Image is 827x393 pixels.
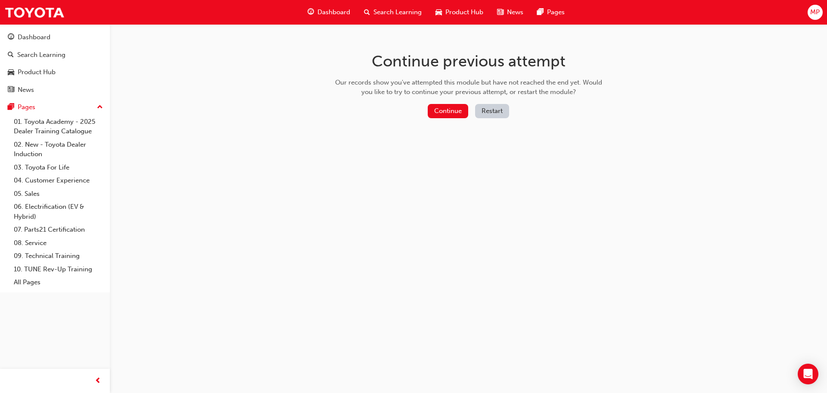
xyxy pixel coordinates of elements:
button: Restart [475,104,509,118]
a: search-iconSearch Learning [357,3,429,21]
span: search-icon [364,7,370,18]
div: Dashboard [18,32,50,42]
a: All Pages [10,276,106,289]
a: 07. Parts21 Certification [10,223,106,236]
div: Open Intercom Messenger [798,364,818,384]
span: Product Hub [445,7,483,17]
a: 03. Toyota For Life [10,161,106,174]
h1: Continue previous attempt [332,52,605,71]
span: car-icon [435,7,442,18]
a: 08. Service [10,236,106,250]
a: 10. TUNE Rev-Up Training [10,263,106,276]
a: Dashboard [3,29,106,45]
span: Pages [547,7,565,17]
a: 02. New - Toyota Dealer Induction [10,138,106,161]
button: MP [808,5,823,20]
a: news-iconNews [490,3,530,21]
span: MP [810,7,820,17]
span: guage-icon [8,34,14,41]
span: pages-icon [537,7,544,18]
img: Trak [4,3,65,22]
span: pages-icon [8,104,14,111]
button: DashboardSearch LearningProduct HubNews [3,28,106,99]
a: Product Hub [3,64,106,80]
a: 09. Technical Training [10,249,106,263]
button: Pages [3,99,106,115]
div: Our records show you've attempted this module but have not reached the end yet. Would you like to... [332,78,605,97]
a: Search Learning [3,47,106,63]
div: Search Learning [17,50,65,60]
span: guage-icon [308,7,314,18]
span: Search Learning [373,7,422,17]
a: car-iconProduct Hub [429,3,490,21]
a: 01. Toyota Academy - 2025 Dealer Training Catalogue [10,115,106,138]
span: up-icon [97,102,103,113]
span: car-icon [8,69,14,76]
span: Dashboard [317,7,350,17]
span: news-icon [8,86,14,94]
div: News [18,85,34,95]
div: Pages [18,102,35,112]
div: Product Hub [18,67,56,77]
a: guage-iconDashboard [301,3,357,21]
span: prev-icon [95,376,101,387]
a: 04. Customer Experience [10,174,106,187]
span: news-icon [497,7,504,18]
a: 05. Sales [10,187,106,201]
span: News [507,7,523,17]
a: News [3,82,106,98]
span: search-icon [8,51,14,59]
button: Continue [428,104,468,118]
a: 06. Electrification (EV & Hybrid) [10,200,106,223]
a: pages-iconPages [530,3,572,21]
